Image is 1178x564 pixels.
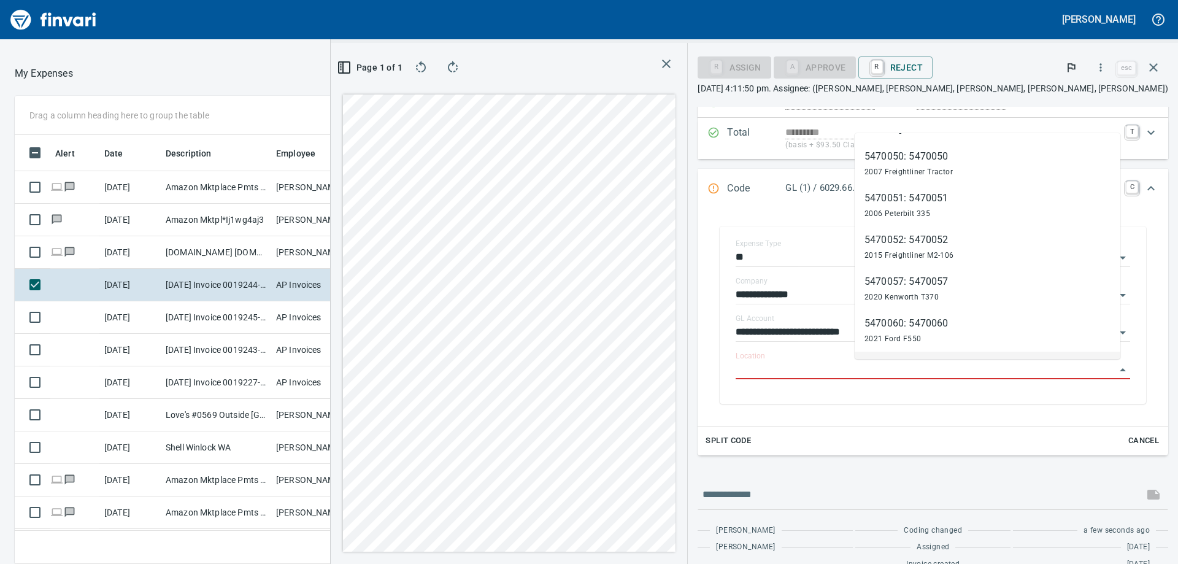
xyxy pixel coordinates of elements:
[7,5,99,34] img: Finvari
[99,334,161,366] td: [DATE]
[99,399,161,431] td: [DATE]
[1126,181,1138,193] a: C
[99,529,161,562] td: [DATE]
[271,529,363,562] td: AP Invoices
[99,496,161,529] td: [DATE]
[50,248,63,256] span: Online transaction
[1114,287,1131,304] button: Open
[1124,431,1163,450] button: Cancel
[271,464,363,496] td: [PERSON_NAME]
[161,334,271,366] td: [DATE] Invoice 0019243-IN from Highway Specialties LLC (1-10458)
[864,358,948,373] div: 5470065: 5470065
[271,171,363,204] td: [PERSON_NAME]
[736,277,768,285] label: Company
[1058,54,1085,81] button: Flag
[698,209,1168,455] div: Expand
[1062,13,1136,26] h5: [PERSON_NAME]
[904,525,962,537] span: Coding changed
[864,293,939,301] span: 2020 Kenworth T370
[55,146,75,161] span: Alert
[706,434,751,448] span: Split Code
[99,236,161,269] td: [DATE]
[99,366,161,399] td: [DATE]
[161,301,271,334] td: [DATE] Invoice 0019245-IN from Highway Specialties LLC (1-10458)
[271,496,363,529] td: [PERSON_NAME]
[716,541,775,554] span: [PERSON_NAME]
[161,171,271,204] td: Amazon Mktplace Pmts [DOMAIN_NAME][URL] WA
[345,60,396,75] span: Page 1 of 1
[166,146,228,161] span: Description
[166,146,212,161] span: Description
[1126,125,1138,137] a: T
[1117,61,1136,75] a: esc
[276,146,331,161] span: Employee
[341,56,401,79] button: Page 1 of 1
[271,204,363,236] td: [PERSON_NAME]
[271,431,363,464] td: [PERSON_NAME]
[271,301,363,334] td: AP Invoices
[99,171,161,204] td: [DATE]
[864,251,954,260] span: 2015 Freightliner M2-106
[29,109,209,122] p: Drag a column heading here to group the table
[698,118,1168,159] div: Expand
[63,508,76,516] span: Has messages
[785,139,1118,152] p: (basis + $93.50 Clark County Unicorp. Combined 8.5% tax)
[736,352,764,360] label: Location
[1059,10,1139,29] button: [PERSON_NAME]
[50,476,63,484] span: Online transaction
[271,236,363,269] td: [PERSON_NAME]
[868,57,923,78] span: Reject
[917,541,949,554] span: Assigned
[161,464,271,496] td: Amazon Mktplace Pmts [DOMAIN_NAME][URL] WA
[161,399,271,431] td: Love's #0569 Outside [GEOGRAPHIC_DATA] OR
[50,508,63,516] span: Online transaction
[864,316,948,331] div: 5470060: 5470060
[1114,53,1168,82] span: Close invoice
[161,269,271,301] td: [DATE] Invoice 0019244-IN from Highway Specialties LLC (1-10458)
[50,183,63,191] span: Online transaction
[864,149,953,164] div: 5470050: 5470050
[15,66,73,81] p: My Expenses
[99,464,161,496] td: [DATE]
[736,315,774,322] label: GL Account
[864,209,930,218] span: 2006 Peterbilt 335
[864,334,922,343] span: 2021 Ford F550
[55,146,91,161] span: Alert
[271,269,363,301] td: AP Invoices
[63,248,76,256] span: Has messages
[1139,480,1168,509] span: This records your message into the invoice and notifies anyone mentioned
[1084,525,1150,537] span: a few seconds ago
[161,236,271,269] td: [DOMAIN_NAME] [DOMAIN_NAME][URL] WA
[698,61,771,72] div: Assign
[99,301,161,334] td: [DATE]
[1114,361,1131,379] button: Close
[727,125,785,152] p: Total
[104,146,123,161] span: Date
[698,169,1168,209] div: Expand
[276,146,315,161] span: Employee
[50,215,63,223] span: Has messages
[271,399,363,431] td: [PERSON_NAME]
[104,146,139,161] span: Date
[99,431,161,464] td: [DATE]
[864,233,954,247] div: 5470052: 5470052
[716,525,775,537] span: [PERSON_NAME]
[858,56,933,79] button: RReject
[63,183,76,191] span: Has messages
[864,168,953,176] span: 2007 Freightliner Tractor
[15,66,73,81] nav: breadcrumb
[271,366,363,399] td: AP Invoices
[1114,249,1131,266] button: Open
[99,269,161,301] td: [DATE]
[727,181,785,197] p: Code
[99,204,161,236] td: [DATE]
[1127,541,1150,554] span: [DATE]
[864,191,948,206] div: 5470051: 5470051
[161,496,271,529] td: Amazon Mktplace Pmts [DOMAIN_NAME][URL] WA
[63,476,76,484] span: Has messages
[785,181,1118,195] p: GL (1) / 6029.66.10: TC Supplies/Misc
[271,334,363,366] td: AP Invoices
[161,366,271,399] td: [DATE] Invoice 0019227-IN from Highway Specialties LLC (1-10458)
[161,204,271,236] td: Amazon Mktpl*Ij1wg4aj3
